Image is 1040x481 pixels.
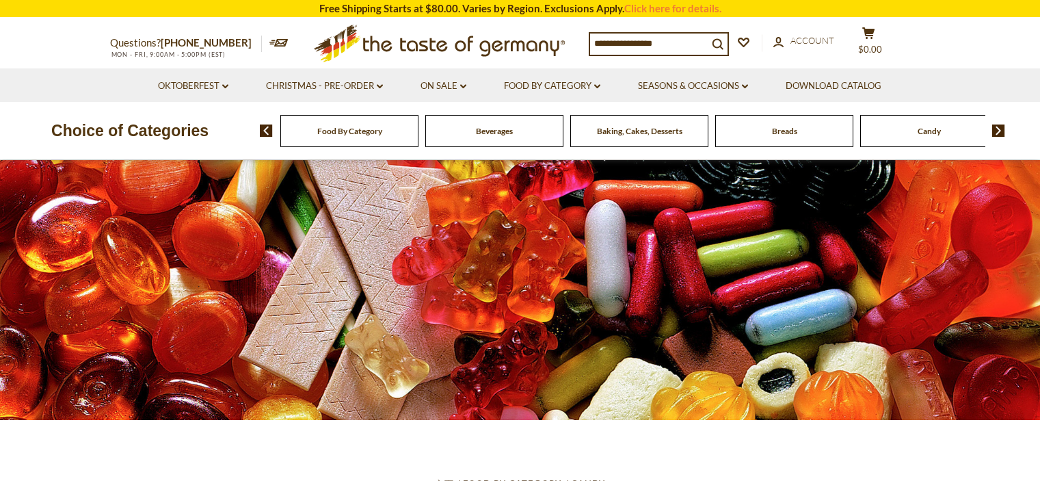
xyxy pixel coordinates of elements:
[266,79,383,94] a: Christmas - PRE-ORDER
[260,125,273,137] img: previous arrow
[158,79,228,94] a: Oktoberfest
[992,125,1005,137] img: next arrow
[772,126,797,136] a: Breads
[849,27,890,61] button: $0.00
[858,44,882,55] span: $0.00
[638,79,748,94] a: Seasons & Occasions
[773,34,834,49] a: Account
[476,126,513,136] a: Beverages
[597,126,682,136] a: Baking, Cakes, Desserts
[421,79,466,94] a: On Sale
[317,126,382,136] a: Food By Category
[110,34,262,52] p: Questions?
[161,36,252,49] a: [PHONE_NUMBER]
[918,126,941,136] a: Candy
[786,79,881,94] a: Download Catalog
[790,35,834,46] span: Account
[110,51,226,58] span: MON - FRI, 9:00AM - 5:00PM (EST)
[624,2,721,14] a: Click here for details.
[504,79,600,94] a: Food By Category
